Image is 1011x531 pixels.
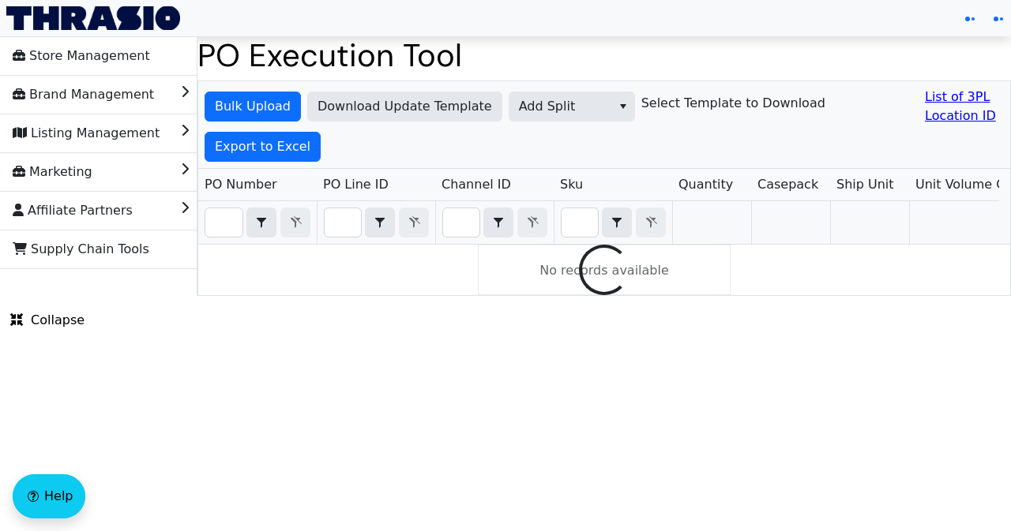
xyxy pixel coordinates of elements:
button: Download Update Template [307,92,502,122]
span: Marketing [13,159,92,185]
img: Thrasio Logo [6,6,180,30]
th: Filter [554,201,672,245]
a: List of 3PL Location ID [925,88,1004,125]
span: Collapse [10,311,85,330]
button: select [484,208,513,237]
span: Sku [560,175,583,194]
span: PO Number [205,175,277,194]
button: Help floatingactionbutton [13,474,85,518]
span: Casepack [757,175,818,194]
span: Export to Excel [215,137,310,156]
th: Filter [198,201,317,245]
span: Listing Management [13,121,160,146]
h1: PO Execution Tool [197,36,1011,74]
input: Filter [562,208,598,237]
span: Download Update Template [318,97,492,116]
button: select [247,208,276,237]
span: Choose Operator [483,208,513,237]
span: Affiliate Partners [13,198,133,223]
th: Filter [435,201,554,245]
input: Filter [443,208,479,237]
button: select [603,208,631,237]
button: select [611,92,634,121]
span: Supply Chain Tools [13,237,149,262]
span: Brand Management [13,82,154,107]
span: Choose Operator [246,208,276,237]
button: Bulk Upload [205,92,301,122]
button: Export to Excel [205,132,321,162]
button: select [366,208,394,237]
h6: Select Template to Download [641,95,825,110]
th: Filter [317,201,435,245]
span: Help [44,487,73,506]
span: Choose Operator [602,208,632,237]
input: Filter [325,208,361,237]
span: Choose Operator [365,208,395,237]
span: PO Line ID [323,175,389,194]
span: Bulk Upload [215,97,291,116]
input: Filter [205,208,242,237]
span: Store Management [13,43,150,69]
span: Add Split [519,97,602,116]
span: Ship Unit [836,175,894,194]
span: Quantity [678,175,733,194]
span: Channel ID [442,175,511,194]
